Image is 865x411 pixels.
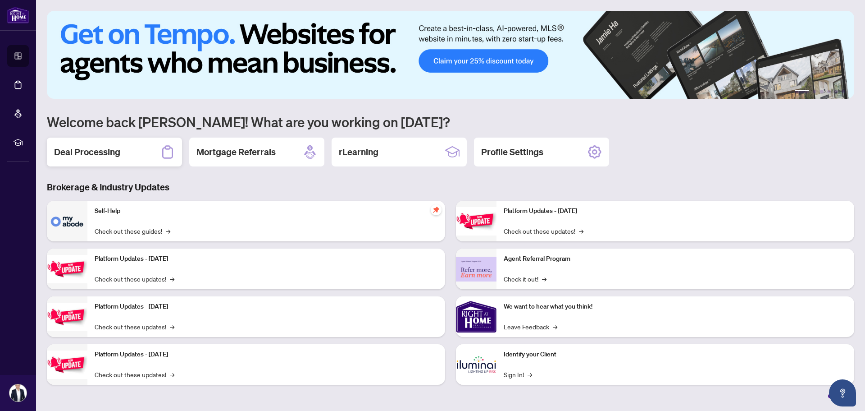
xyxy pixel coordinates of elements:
[827,90,831,93] button: 4
[7,7,29,23] img: logo
[795,90,809,93] button: 1
[456,207,496,236] img: Platform Updates - June 23, 2025
[95,226,170,236] a: Check out these guides!→
[834,90,838,93] button: 5
[579,226,583,236] span: →
[431,204,442,215] span: pushpin
[170,274,174,284] span: →
[196,146,276,158] h2: Mortgage Referrals
[456,296,496,337] img: We want to hear what you think!
[47,201,87,241] img: Self-Help
[47,11,854,99] img: Slide 0
[481,146,543,158] h2: Profile Settings
[504,226,583,236] a: Check out these updates!→
[504,322,557,332] a: Leave Feedback→
[528,369,532,379] span: →
[54,146,120,158] h2: Deal Processing
[95,369,174,379] a: Check out these updates!→
[47,181,854,194] h3: Brokerage & Industry Updates
[504,302,847,312] p: We want to hear what you think!
[504,254,847,264] p: Agent Referral Program
[95,254,438,264] p: Platform Updates - [DATE]
[170,322,174,332] span: →
[542,274,546,284] span: →
[47,255,87,283] img: Platform Updates - September 16, 2025
[339,146,378,158] h2: rLearning
[504,369,532,379] a: Sign In!→
[95,302,438,312] p: Platform Updates - [DATE]
[813,90,816,93] button: 2
[95,206,438,216] p: Self-Help
[166,226,170,236] span: →
[504,274,546,284] a: Check it out!→
[820,90,824,93] button: 3
[47,351,87,379] img: Platform Updates - July 8, 2025
[95,322,174,332] a: Check out these updates!→
[95,274,174,284] a: Check out these updates!→
[504,206,847,216] p: Platform Updates - [DATE]
[456,344,496,385] img: Identify your Client
[9,384,27,402] img: Profile Icon
[95,350,438,360] p: Platform Updates - [DATE]
[553,322,557,332] span: →
[47,303,87,331] img: Platform Updates - July 21, 2025
[842,90,845,93] button: 6
[170,369,174,379] span: →
[47,113,854,130] h1: Welcome back [PERSON_NAME]! What are you working on [DATE]?
[456,257,496,282] img: Agent Referral Program
[504,350,847,360] p: Identify your Client
[829,379,856,406] button: Open asap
